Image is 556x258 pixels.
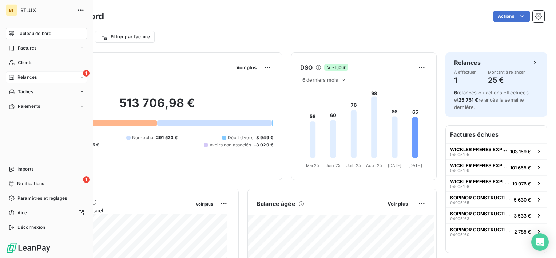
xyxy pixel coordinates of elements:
button: WICKLER FRERES EXPLOITATION SARL0400519610 976 € [446,175,547,191]
span: WICKLER FRERES EXPLOITATION SARL [450,146,507,152]
span: Débit divers [228,134,253,141]
span: 1 [83,70,90,77]
span: 3 949 € [256,134,273,141]
span: Tableau de bord [17,30,51,37]
span: 2 785 € [514,229,531,235]
span: WICKLER FRERES EXPLOITATION SARL [450,163,507,168]
h6: Relances [454,58,481,67]
span: Imports [17,166,33,172]
span: 10 976 € [512,181,531,187]
span: Déconnexion [17,224,45,231]
div: Open Intercom Messenger [531,233,549,251]
span: Clients [18,59,32,66]
tspan: [DATE] [388,163,402,168]
span: 04005160 [450,232,469,237]
span: 103 159 € [510,149,531,155]
h6: DSO [300,63,313,72]
a: Aide [6,207,87,219]
button: Voir plus [194,200,215,207]
button: Voir plus [234,64,259,71]
span: Factures [18,45,36,51]
span: WICKLER FRERES EXPLOITATION SARL [450,179,509,184]
span: Paramètres et réglages [17,195,67,202]
tspan: Août 25 [366,163,382,168]
span: 101 655 € [510,165,531,171]
span: 04005195 [450,152,469,157]
span: 1 [83,176,90,183]
span: 04005165 [450,200,469,205]
span: 291 523 € [156,134,178,141]
span: Avoirs non associés [210,142,251,148]
tspan: Juin 25 [326,163,341,168]
button: SOPINOR CONSTRUCTIONS SA040051602 785 € [446,223,547,239]
span: Paiements [18,103,40,110]
span: -1 jour [324,64,348,71]
span: 3 533 € [514,213,531,219]
img: Logo LeanPay [6,242,51,254]
button: WICKLER FRERES EXPLOITATION SARL04005195103 159 € [446,143,547,159]
span: 6 derniers mois [302,77,338,83]
h4: 1 [454,74,476,86]
span: SOPINOR CONSTRUCTIONS SA [450,227,511,232]
h6: Factures échues [446,126,547,143]
span: 04005163 [450,216,469,221]
span: Non-échu [132,134,153,141]
span: Montant à relancer [488,70,525,74]
span: 25 751 € [458,97,478,103]
span: -3 029 € [254,142,273,148]
span: À effectuer [454,70,476,74]
tspan: [DATE] [408,163,422,168]
span: 04005199 [450,168,469,173]
span: Relances [17,74,37,81]
span: Chiffre d'affaires mensuel [41,207,191,214]
span: Tâches [18,89,33,95]
span: 5 630 € [514,197,531,203]
span: Voir plus [388,201,408,207]
span: 6 [454,90,457,95]
button: WICKLER FRERES EXPLOITATION SARL04005199101 655 € [446,159,547,175]
h6: Balance âgée [257,199,295,208]
h2: 513 706,98 € [41,96,273,118]
tspan: Mai 25 [306,163,319,168]
span: Aide [17,210,27,216]
button: SOPINOR CONSTRUCTIONS SA040051633 533 € [446,207,547,223]
span: Notifications [17,180,44,187]
button: Voir plus [385,200,410,207]
span: SOPINOR CONSTRUCTIONS SA [450,195,511,200]
span: BTLUX [20,7,73,13]
span: relances ou actions effectuées et relancés la semaine dernière. [454,90,529,110]
button: Filtrer par facture [95,31,155,43]
h4: 25 € [488,74,525,86]
button: SOPINOR CONSTRUCTIONS SA040051655 630 € [446,191,547,207]
span: Voir plus [236,64,257,70]
span: 04005196 [450,184,469,189]
button: Actions [493,11,530,22]
tspan: Juil. 25 [346,163,361,168]
span: SOPINOR CONSTRUCTIONS SA [450,211,511,216]
div: BT [6,4,17,16]
span: Voir plus [196,202,213,207]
